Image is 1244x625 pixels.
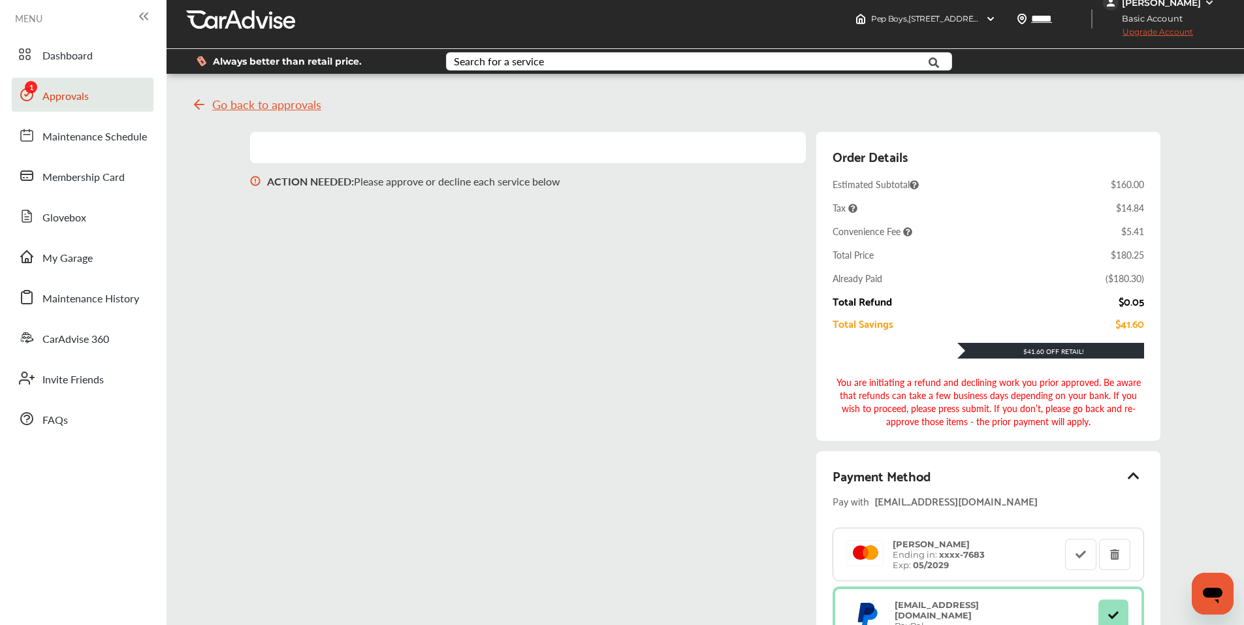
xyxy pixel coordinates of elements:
span: Pay with [833,492,869,509]
a: Maintenance Schedule [12,118,153,152]
div: $41.60 [1115,317,1144,329]
span: Approvals [42,88,89,105]
div: You are initiating a refund and declining work you prior approved. Be aware that refunds can take... [833,376,1143,428]
a: CarAdvise 360 [12,321,153,355]
img: location_vector.a44bc228.svg [1017,14,1027,24]
img: header-down-arrow.9dd2ce7d.svg [985,14,996,24]
span: Dashboard [42,48,93,65]
span: Membership Card [42,169,125,186]
a: Glovebox [12,199,153,233]
span: Glovebox [42,210,86,227]
a: Dashboard [12,37,153,71]
a: FAQs [12,402,153,436]
div: $41.60 Off Retail! [957,347,1144,356]
span: Basic Account [1104,12,1192,25]
img: svg+xml;base64,PHN2ZyB3aWR0aD0iMTYiIGhlaWdodD0iMTciIHZpZXdCb3g9IjAgMCAxNiAxNyIgZmlsbD0ibm9uZSIgeG... [250,163,261,199]
strong: 05/2029 [913,560,949,570]
div: $160.00 [1111,178,1144,191]
strong: xxxx- 7683 [939,549,985,560]
div: Order Details [833,145,908,167]
div: $180.25 [1111,248,1144,261]
div: $14.84 [1116,201,1144,214]
div: Total Savings [833,317,893,329]
p: Please approve or decline each service below [267,174,560,189]
span: Go back to approvals [212,98,321,111]
div: Payment Method [833,464,1143,487]
span: Maintenance History [42,291,139,308]
div: ( $180.30 ) [1106,272,1144,285]
a: Maintenance History [12,280,153,314]
span: Tax [833,201,857,214]
span: Upgrade Account [1103,27,1193,43]
div: Ending in: Exp: [886,539,991,570]
iframe: Button to launch messaging window [1192,573,1234,615]
span: Always better than retail price. [213,57,362,66]
span: My Garage [42,250,93,267]
div: Total Refund [833,295,892,307]
img: header-divider.bc55588e.svg [1091,9,1092,29]
span: Maintenance Schedule [42,129,147,146]
div: $5.41 [1121,225,1144,238]
div: Already Paid [833,272,882,285]
div: $0.05 [1119,295,1144,307]
div: [EMAIL_ADDRESS][DOMAIN_NAME] [874,492,1038,509]
span: Estimated Subtotal [833,178,919,191]
strong: [EMAIL_ADDRESS][DOMAIN_NAME] [895,600,979,620]
span: MENU [15,13,42,24]
b: ACTION NEEDED : [267,174,354,189]
img: header-home-logo.8d720a4f.svg [855,14,866,24]
div: Total Price [833,248,874,261]
span: FAQs [42,412,68,429]
a: Invite Friends [12,361,153,395]
span: Invite Friends [42,372,104,389]
a: My Garage [12,240,153,274]
div: Search for a service [454,56,544,67]
img: dollor_label_vector.a70140d1.svg [197,56,206,67]
a: Membership Card [12,159,153,193]
a: Approvals [12,78,153,112]
span: CarAdvise 360 [42,331,109,348]
span: Pep Boys , [STREET_ADDRESS] [US_STATE][GEOGRAPHIC_DATA] , OK 73134 [871,14,1150,24]
span: Convenience Fee [833,225,912,238]
strong: [PERSON_NAME] [893,539,970,549]
img: svg+xml;base64,PHN2ZyB4bWxucz0iaHR0cDovL3d3dy53My5vcmcvMjAwMC9zdmciIHdpZHRoPSIyNCIgaGVpZ2h0PSIyNC... [191,97,207,112]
